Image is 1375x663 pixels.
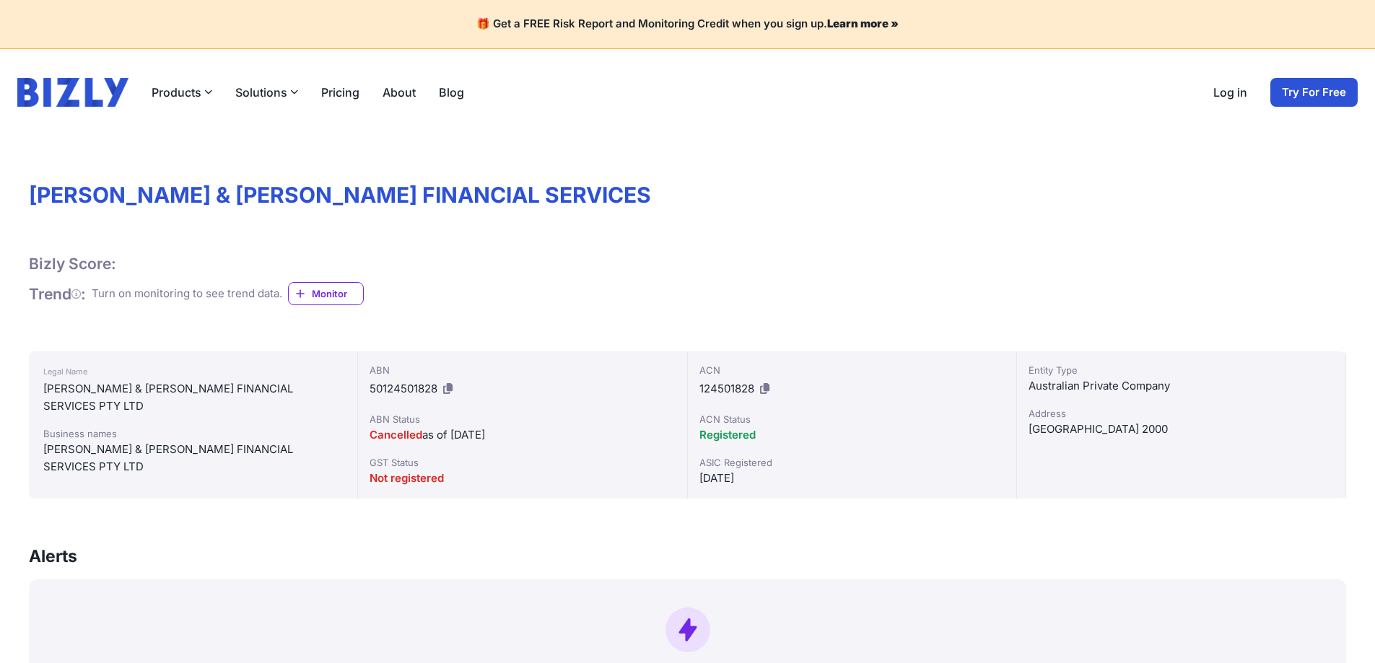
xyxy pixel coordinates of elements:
div: GST Status [370,455,675,470]
div: Address [1029,406,1334,421]
button: Solutions [235,84,298,101]
div: Legal Name [43,363,343,380]
a: Blog [439,84,464,101]
span: 50124501828 [370,382,437,395]
h3: Alerts [29,545,77,568]
div: ACN Status [699,412,1005,426]
div: Entity Type [1029,363,1334,377]
div: ABN Status [370,412,675,426]
div: Business names [43,426,343,441]
div: Turn on monitoring to see trend data. [92,286,282,302]
h4: 🎁 Get a FREE Risk Report and Monitoring Credit when you sign up. [17,17,1358,31]
span: Not registered [370,471,444,485]
h1: Trend : [29,284,86,304]
span: Cancelled [370,428,422,442]
a: Pricing [321,84,359,101]
div: ASIC Registered [699,455,1005,470]
a: About [383,84,416,101]
div: ACN [699,363,1005,377]
div: as of [DATE] [370,426,675,444]
div: [DATE] [699,470,1005,487]
div: ABN [370,363,675,377]
div: [PERSON_NAME] & [PERSON_NAME] FINANCIAL SERVICES PTY LTD [43,380,343,415]
h1: [PERSON_NAME] & [PERSON_NAME] FINANCIAL SERVICES [29,182,1346,208]
a: Log in [1213,84,1247,101]
div: [PERSON_NAME] & [PERSON_NAME] FINANCIAL SERVICES PTY LTD [43,441,343,475]
span: 124501828 [699,382,754,395]
button: Products [152,84,212,101]
a: Monitor [288,282,364,305]
div: Australian Private Company [1029,377,1334,395]
a: Learn more » [827,17,899,30]
span: Registered [699,428,756,442]
a: Try For Free [1270,78,1358,107]
div: [GEOGRAPHIC_DATA] 2000 [1029,421,1334,438]
h1: Bizly Score: [29,254,116,273]
span: Monitor [312,286,363,301]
